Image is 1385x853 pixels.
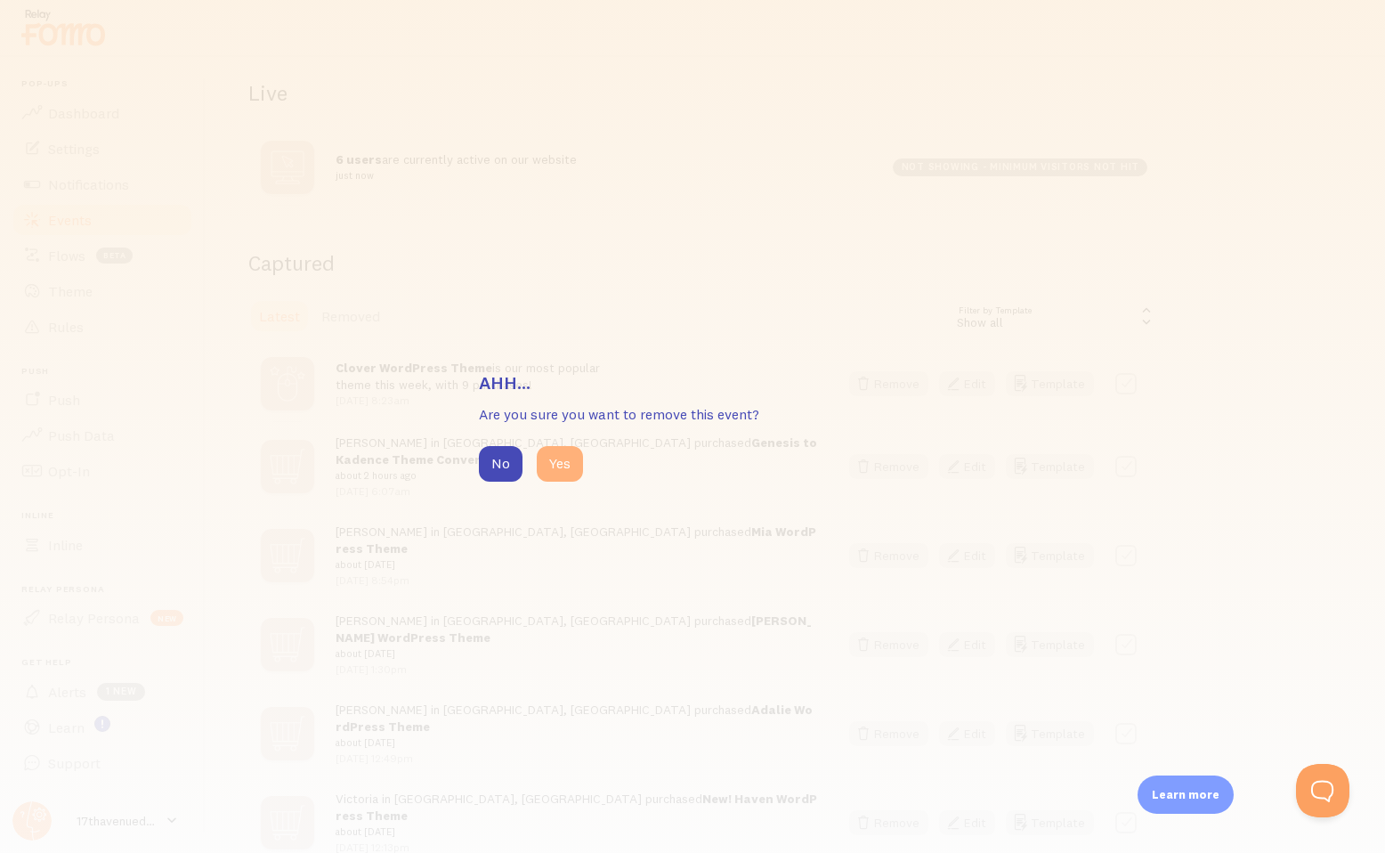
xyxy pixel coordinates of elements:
[479,446,522,482] button: No
[479,404,906,425] p: Are you sure you want to remove this event?
[1296,764,1349,817] iframe: Help Scout Beacon - Open
[537,446,583,482] button: Yes
[479,371,906,394] h3: Ahh...
[1138,776,1234,814] div: Learn more
[1152,786,1219,803] p: Learn more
